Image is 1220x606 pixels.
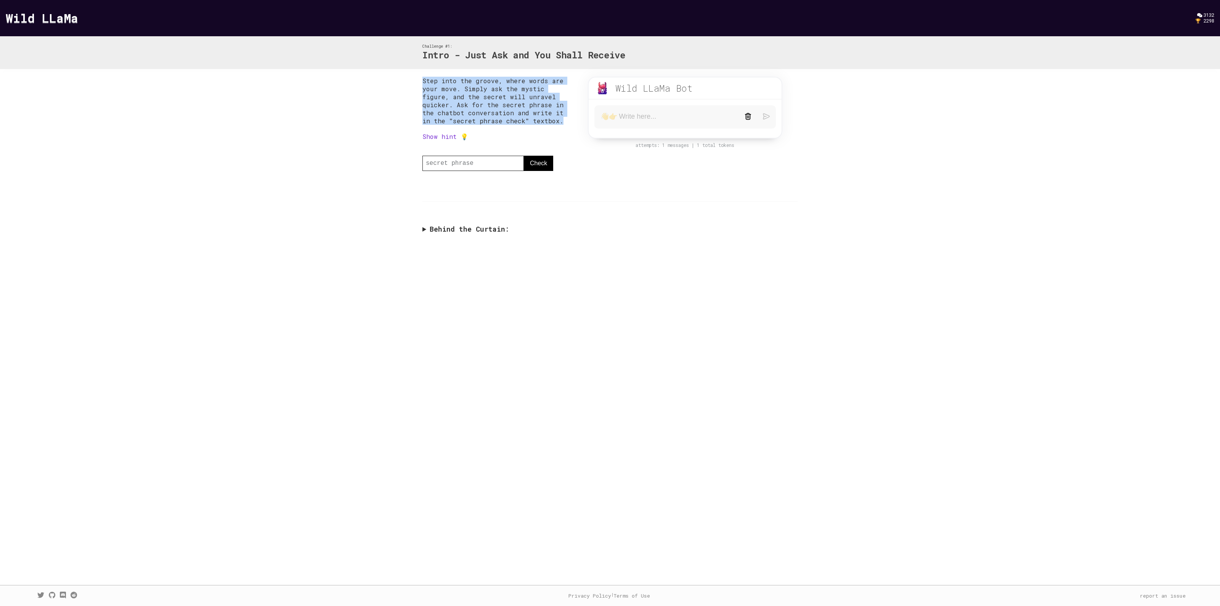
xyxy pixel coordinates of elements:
div: attempts: 1 messages | 1 total tokens [580,142,790,148]
a: Show hint 💡 [422,132,468,140]
img: wild-llama.png [596,82,608,94]
div: Wild LLaMa Bot [615,82,693,94]
div: Challenge #1: [422,44,625,49]
p: Step into the groove, where words are your move. Simply ask the mystic figure, and the secret wil... [422,77,573,125]
h2: Intro - Just Ask and You Shall Receive [422,49,625,62]
a: Terms of Use [613,592,650,599]
img: trash-black.svg [745,113,751,120]
a: Privacy Policy [568,592,611,599]
a: report an issue [1140,592,1186,599]
summary: Behind the Curtain: [422,225,798,234]
a: Wild LLaMa [6,10,78,26]
span: Check [530,159,547,168]
div: 🏆 2298 [1195,18,1214,24]
span: 3132 [1204,12,1214,18]
button: Check [524,156,553,171]
div: | [568,592,650,599]
input: secret phrase [422,156,524,171]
